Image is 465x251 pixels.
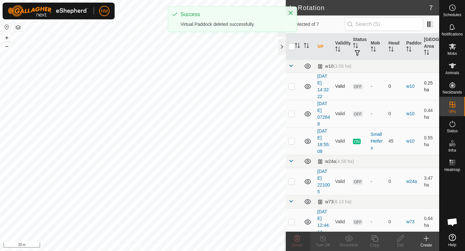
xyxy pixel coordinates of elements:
div: Success [181,11,281,18]
td: 3.47 ha [421,168,439,195]
th: Head [386,34,404,60]
span: Animals [445,71,459,75]
span: HM [101,8,108,15]
a: w10 [406,111,415,116]
span: OFF [353,179,363,185]
a: Contact Us [149,243,168,248]
td: 0.25 ha [421,73,439,100]
span: (4.58 ha) [336,159,354,164]
th: Paddock [404,34,421,60]
td: 0 [386,208,404,236]
a: w10 [406,84,415,89]
td: Valid [333,127,350,155]
td: 0 [386,100,404,127]
span: Mobs [448,52,457,55]
td: 0 [386,73,404,100]
div: Create [413,242,439,248]
td: Valid [333,168,350,195]
span: Schedules [443,13,461,17]
span: 0 selected of 7 [290,21,345,28]
th: [GEOGRAPHIC_DATA] Area [421,34,439,60]
p-sorticon: Activate to sort [424,51,429,56]
th: Status [350,34,368,60]
button: + [3,34,11,42]
div: - [371,83,383,90]
div: - [371,178,383,185]
h2: In Rotation [290,4,429,12]
div: Turn Off [310,242,336,248]
input: Search (S) [345,17,423,31]
span: ON [353,139,361,144]
button: Map Layers [14,24,22,31]
p-sorticon: Activate to sort [371,47,376,53]
span: Delete [292,243,303,247]
td: 45 [386,127,404,155]
a: w73 [406,219,415,224]
a: Privacy Policy [117,243,141,248]
span: Help [448,243,456,247]
td: 0.64 ha [421,208,439,236]
a: [DATE] 072648 [317,101,330,126]
p-sorticon: Activate to sort [353,44,358,49]
span: Status [447,129,458,133]
span: 7 [429,3,433,13]
td: 0.44 ha [421,100,439,127]
td: 0 [386,168,404,195]
button: Reset Map [3,23,11,31]
span: OFF [353,84,363,89]
a: [DATE] 14:32:22 [317,74,330,99]
div: Open chat [443,212,462,232]
a: w10 [406,138,415,144]
td: Valid [333,208,350,236]
img: Gallagher Logo [8,5,88,17]
button: – [3,42,11,50]
p-sorticon: Activate to sort [295,44,300,49]
p-sorticon: Activate to sort [406,47,411,53]
div: w24a [317,159,354,164]
th: Validity [333,34,350,60]
a: [DATE] 18:55:08 [317,128,330,154]
a: [DATE] 221005 [317,169,330,194]
td: 0.55 ha [421,127,439,155]
td: Valid [333,100,350,127]
a: Help [439,231,465,249]
p-sorticon: Activate to sort [304,44,309,49]
div: w10 [317,64,352,69]
span: (3.55 ha) [334,64,352,69]
th: VP [315,34,333,60]
div: Virtual Paddock deleted successfully. [181,21,281,28]
span: OFF [353,111,363,117]
span: Notifications [442,32,463,36]
div: - [371,218,383,225]
a: [DATE] 12:44:14 [317,209,330,235]
div: w73 [317,199,352,205]
th: Mob [368,34,386,60]
a: w24a [406,179,417,184]
span: OFF [353,219,363,225]
p-sorticon: Activate to sort [335,47,340,53]
button: Close [286,8,295,17]
span: VPs [449,110,456,114]
div: Small Heifers [371,131,383,151]
div: Copy [362,242,387,248]
div: Show/Hide [336,242,362,248]
td: Valid [333,73,350,100]
div: Edit [387,242,413,248]
span: Neckbands [442,90,462,94]
p-sorticon: Activate to sort [388,47,394,53]
span: Heatmap [444,168,460,172]
div: - [371,110,383,117]
span: Infra [448,148,456,152]
span: (6.13 ha) [334,199,352,204]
